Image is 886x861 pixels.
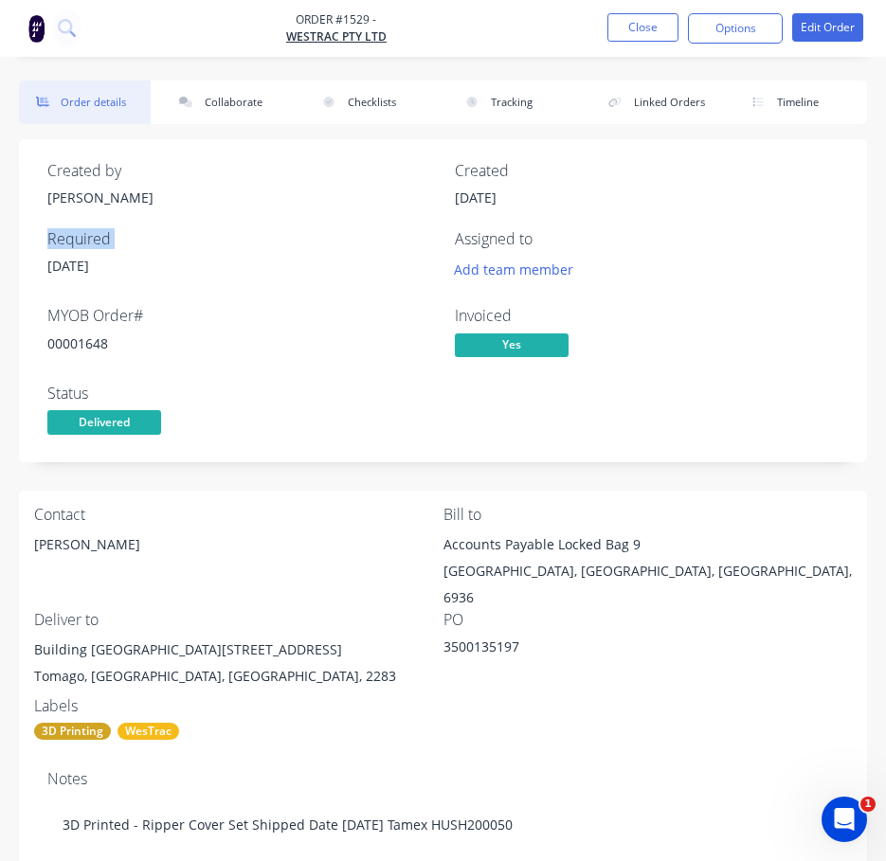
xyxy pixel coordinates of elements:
[47,162,432,180] div: Created by
[34,506,443,524] div: Contact
[443,506,853,524] div: Bill to
[34,697,443,715] div: Labels
[443,637,680,663] div: 3500135197
[455,256,584,281] button: Add team member
[822,797,867,842] iframe: Intercom live chat
[286,11,387,28] span: Order #1529 -
[34,663,443,690] div: Tomago, [GEOGRAPHIC_DATA], [GEOGRAPHIC_DATA], 2283
[449,81,581,124] button: Tracking
[118,723,179,740] div: WesTrac
[286,28,387,45] a: WesTrac Pty Ltd
[34,637,443,663] div: Building [GEOGRAPHIC_DATA][STREET_ADDRESS]
[443,558,853,611] div: [GEOGRAPHIC_DATA], [GEOGRAPHIC_DATA], [GEOGRAPHIC_DATA], 6936
[47,385,432,403] div: Status
[607,13,678,42] button: Close
[443,611,853,629] div: PO
[860,797,876,812] span: 1
[28,14,45,43] img: Factory
[47,230,432,248] div: Required
[19,81,151,124] button: Order details
[455,188,497,206] span: [DATE]
[592,81,724,124] button: Linked Orders
[34,531,443,558] div: [PERSON_NAME]
[455,230,840,248] div: Assigned to
[443,531,853,558] div: Accounts Payable Locked Bag 9
[34,637,443,697] div: Building [GEOGRAPHIC_DATA][STREET_ADDRESS]Tomago, [GEOGRAPHIC_DATA], [GEOGRAPHIC_DATA], 2283
[47,257,89,275] span: [DATE]
[443,256,583,281] button: Add team member
[34,531,443,592] div: [PERSON_NAME]
[47,796,839,853] div: 3D Printed - Ripper Cover Set Shipped Date [DATE] Tamex HUSH200050
[455,162,840,180] div: Created
[47,410,161,434] span: Delivered
[47,333,432,353] div: 00001648
[34,723,111,740] div: 3D Printing
[162,81,294,124] button: Collaborate
[34,611,443,629] div: Deliver to
[443,531,853,611] div: Accounts Payable Locked Bag 9[GEOGRAPHIC_DATA], [GEOGRAPHIC_DATA], [GEOGRAPHIC_DATA], 6936
[305,81,437,124] button: Checklists
[47,410,161,439] button: Delivered
[47,770,839,788] div: Notes
[688,13,783,44] button: Options
[735,81,867,124] button: Timeline
[47,188,432,207] div: [PERSON_NAME]
[455,333,569,357] span: Yes
[792,13,863,42] button: Edit Order
[455,307,840,325] div: Invoiced
[47,307,432,325] div: MYOB Order #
